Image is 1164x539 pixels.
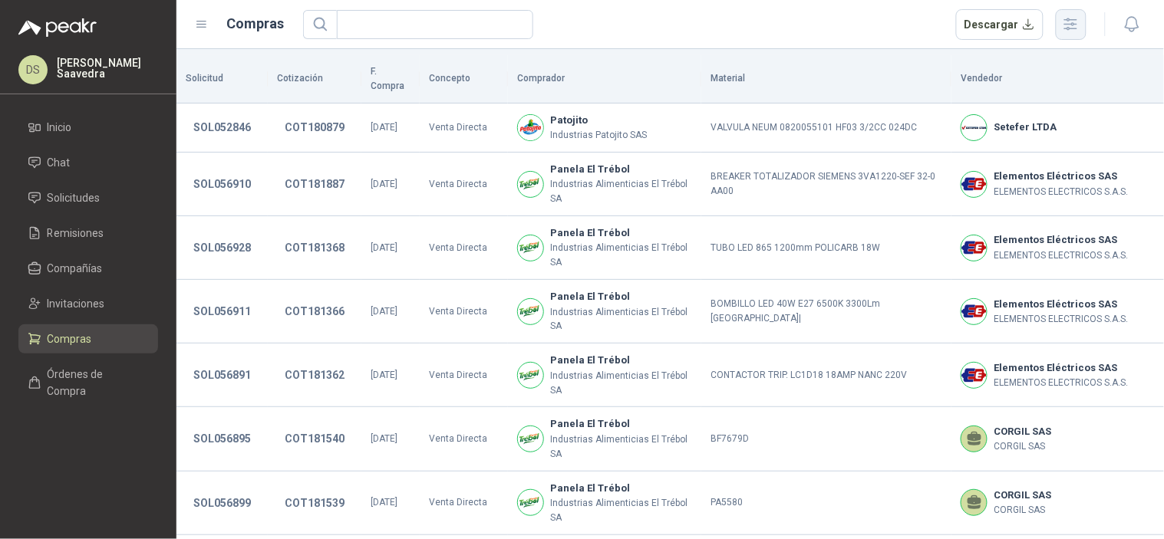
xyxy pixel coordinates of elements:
[186,234,259,261] button: SOL056928
[420,280,508,343] td: Venta Directa
[176,55,268,104] th: Solicitud
[18,113,158,142] a: Inicio
[994,424,1051,439] b: CORGIL SAS
[518,235,543,261] img: Company Logo
[420,55,508,104] th: Concepto
[518,172,543,197] img: Company Logo
[518,299,543,324] img: Company Logo
[994,312,1128,327] p: ELEMENTOS ELECTRICOS S.A.S.
[277,425,352,452] button: COT181540
[277,361,352,389] button: COT181362
[268,55,361,104] th: Cotización
[518,490,543,515] img: Company Logo
[994,360,1128,376] b: Elementos Eléctricos SAS
[550,113,647,128] b: Patojito
[701,343,951,407] td: CONTACTOR TRIP. LC1D18 18AMP NANC 220V
[371,179,397,189] span: [DATE]
[550,432,692,462] p: Industrias Alimenticias El Trébol SA
[48,154,71,171] span: Chat
[951,55,1164,104] th: Vendedor
[701,407,951,471] td: BF7679D
[371,242,397,253] span: [DATE]
[18,55,48,84] div: DS
[420,343,508,407] td: Venta Directa
[701,280,951,343] td: BOMBILLO LED 40W E27 6500K 3300Lm [GEOGRAPHIC_DATA]|
[277,170,352,198] button: COT181887
[701,216,951,280] td: TUBO LED 865 1200mm POLICARB 18W
[961,363,987,388] img: Company Logo
[186,170,259,198] button: SOL056910
[277,489,352,517] button: COT181539
[18,254,158,283] a: Compañías
[420,472,508,535] td: Venta Directa
[48,189,101,206] span: Solicitudes
[994,248,1128,263] p: ELEMENTOS ELECTRICOS S.A.S.
[956,9,1044,40] button: Descargar
[518,115,543,140] img: Company Logo
[48,330,92,347] span: Compras
[508,55,701,104] th: Comprador
[961,299,987,324] img: Company Logo
[186,489,259,517] button: SOL056899
[994,120,1057,135] b: Setefer LTDA
[57,58,158,79] p: [PERSON_NAME] Saavedra
[48,295,105,312] span: Invitaciones
[420,153,508,216] td: Venta Directa
[18,360,158,406] a: Órdenes de Compra
[994,185,1128,199] p: ELEMENTOS ELECTRICOS S.A.S.
[227,13,285,35] h1: Compras
[186,361,259,389] button: SOL056891
[701,153,951,216] td: BREAKER TOTALIZADOR SIEMENS 3VA1220-SEF 32-0 AA00
[371,122,397,133] span: [DATE]
[186,113,259,141] button: SOL052846
[48,119,72,136] span: Inicio
[18,148,158,177] a: Chat
[961,235,987,261] img: Company Logo
[420,216,508,280] td: Venta Directa
[420,104,508,153] td: Venta Directa
[277,113,352,141] button: COT180879
[994,232,1128,248] b: Elementos Eléctricos SAS
[18,18,97,37] img: Logo peakr
[420,407,508,471] td: Venta Directa
[277,297,352,325] button: COT181366
[371,433,397,444] span: [DATE]
[550,241,692,270] p: Industrias Alimenticias El Trébol SA
[550,416,692,432] b: Panela El Trébol
[994,439,1051,454] p: CORGIL SAS
[961,115,987,140] img: Company Logo
[701,472,951,535] td: PA5580
[518,426,543,452] img: Company Logo
[550,369,692,398] p: Industrias Alimenticias El Trébol SA
[18,289,158,318] a: Invitaciones
[18,219,158,248] a: Remisiones
[550,305,692,334] p: Industrias Alimenticias El Trébol SA
[701,55,951,104] th: Material
[277,234,352,261] button: COT181368
[550,481,692,496] b: Panela El Trébol
[518,363,543,388] img: Company Logo
[550,162,692,177] b: Panela El Trébol
[361,55,420,104] th: F. Compra
[371,370,397,380] span: [DATE]
[701,104,951,153] td: VALVULA NEUM 0820055101 HF03 3/2CC 024DC
[994,503,1051,518] p: CORGIL SAS
[550,496,692,525] p: Industrias Alimenticias El Trébol SA
[994,297,1128,312] b: Elementos Eléctricos SAS
[550,353,692,368] b: Panela El Trébol
[48,225,104,242] span: Remisiones
[550,225,692,241] b: Panela El Trébol
[48,260,103,277] span: Compañías
[371,497,397,508] span: [DATE]
[961,172,987,197] img: Company Logo
[994,376,1128,390] p: ELEMENTOS ELECTRICOS S.A.S.
[550,128,647,143] p: Industrias Patojito SAS
[994,488,1051,503] b: CORGIL SAS
[186,297,259,325] button: SOL056911
[371,306,397,317] span: [DATE]
[994,169,1128,184] b: Elementos Eléctricos SAS
[18,324,158,353] a: Compras
[550,289,692,304] b: Panela El Trébol
[18,183,158,212] a: Solicitudes
[186,425,259,452] button: SOL056895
